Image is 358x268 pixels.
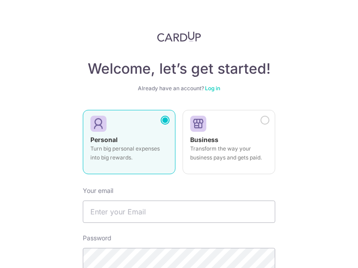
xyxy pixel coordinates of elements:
[83,186,113,195] label: Your email
[183,110,275,180] a: Business Transform the way your business pays and gets paid.
[83,234,111,243] label: Password
[205,85,220,92] a: Log in
[90,136,118,143] strong: Personal
[83,110,175,180] a: Personal Turn big personal expenses into big rewards.
[157,31,201,42] img: CardUp Logo
[90,144,168,162] p: Turn big personal expenses into big rewards.
[83,85,275,92] div: Already have an account?
[83,60,275,78] h4: Welcome, let’s get started!
[190,144,268,162] p: Transform the way your business pays and gets paid.
[190,136,218,143] strong: Business
[83,201,275,223] input: Enter your Email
